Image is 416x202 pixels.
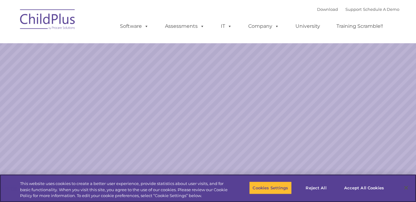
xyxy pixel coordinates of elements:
a: Schedule A Demo [363,7,399,12]
font: | [317,7,399,12]
img: ChildPlus by Procare Solutions [17,5,79,36]
a: Software [114,20,155,32]
a: Company [242,20,285,32]
button: Cookies Settings [249,181,291,194]
div: This website uses cookies to create a better user experience, provide statistics about user visit... [20,181,229,199]
button: Close [399,181,413,195]
a: Training Scramble!! [330,20,389,32]
button: Accept All Cookies [341,181,387,194]
a: Assessments [159,20,211,32]
a: Download [317,7,338,12]
a: Support [345,7,362,12]
a: University [289,20,326,32]
a: IT [215,20,238,32]
button: Reject All [297,181,336,194]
